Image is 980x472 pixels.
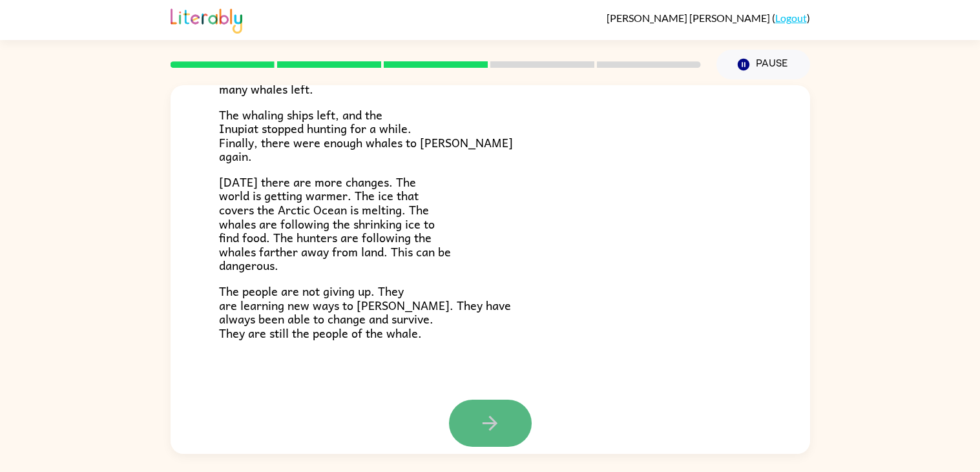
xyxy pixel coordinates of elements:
span: The whaling ships left, and the Inupiat stopped hunting for a while. Finally, there were enough w... [219,105,513,166]
span: The people are not giving up. They are learning new ways to [PERSON_NAME]. They have always been ... [219,282,511,342]
button: Pause [716,50,810,79]
span: [PERSON_NAME] [PERSON_NAME] [607,12,772,24]
div: ( ) [607,12,810,24]
a: Logout [775,12,807,24]
img: Literably [171,5,242,34]
span: [DATE] there are more changes. The world is getting warmer. The ice that covers the Arctic Ocean ... [219,172,451,275]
